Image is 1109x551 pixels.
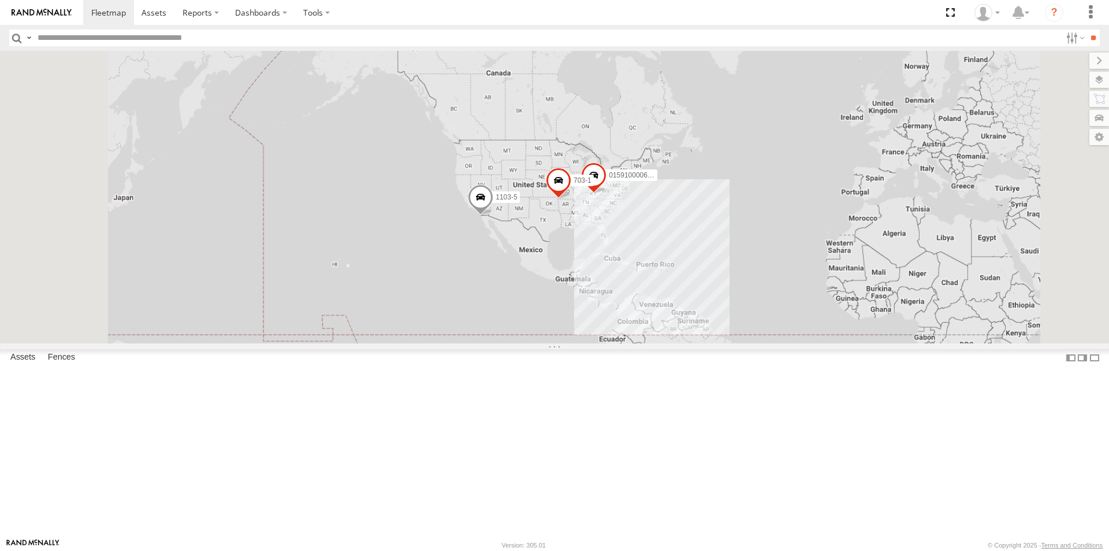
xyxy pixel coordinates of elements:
label: Dock Summary Table to the Left [1065,349,1077,366]
div: © Copyright 2025 - [988,542,1103,549]
span: 703-1 [574,176,591,184]
label: Search Query [24,29,34,46]
a: Visit our Website [6,539,59,551]
label: Dock Summary Table to the Right [1077,349,1088,366]
a: Terms and Conditions [1041,542,1103,549]
span: 1103-5 [496,193,517,201]
label: Map Settings [1089,129,1109,145]
label: Hide Summary Table [1089,349,1100,366]
img: rand-logo.svg [12,9,72,17]
label: Assets [5,350,41,366]
label: Search Filter Options [1062,29,1086,46]
i: ? [1045,3,1063,22]
div: Version: 305.01 [502,542,546,549]
span: 015910000671878 [609,171,667,179]
label: Fences [42,350,81,366]
div: Dianna Love [970,4,1004,21]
